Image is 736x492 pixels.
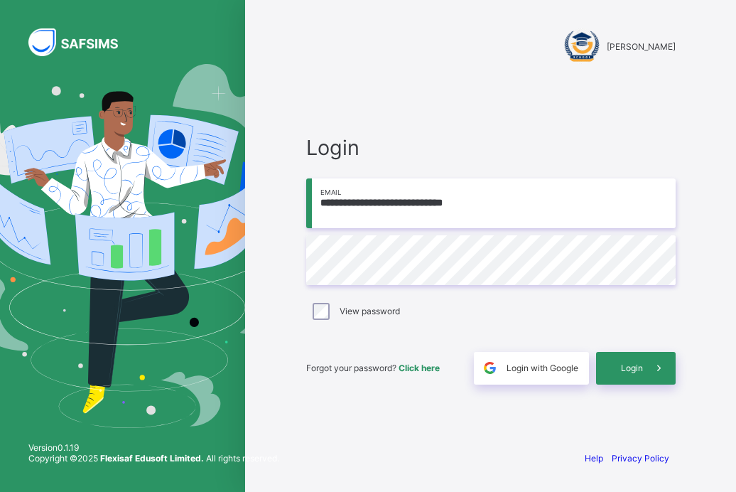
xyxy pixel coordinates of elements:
[28,28,135,56] img: SAFSIMS Logo
[399,363,440,373] a: Click here
[585,453,603,464] a: Help
[306,363,440,373] span: Forgot your password?
[482,360,498,376] img: google.396cfc9801f0270233282035f929180a.svg
[607,41,676,52] span: [PERSON_NAME]
[340,306,400,316] label: View password
[507,363,578,373] span: Login with Google
[306,135,676,160] span: Login
[28,442,279,453] span: Version 0.1.19
[100,453,204,464] strong: Flexisaf Edusoft Limited.
[621,363,643,373] span: Login
[28,453,279,464] span: Copyright © 2025 All rights reserved.
[612,453,669,464] a: Privacy Policy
